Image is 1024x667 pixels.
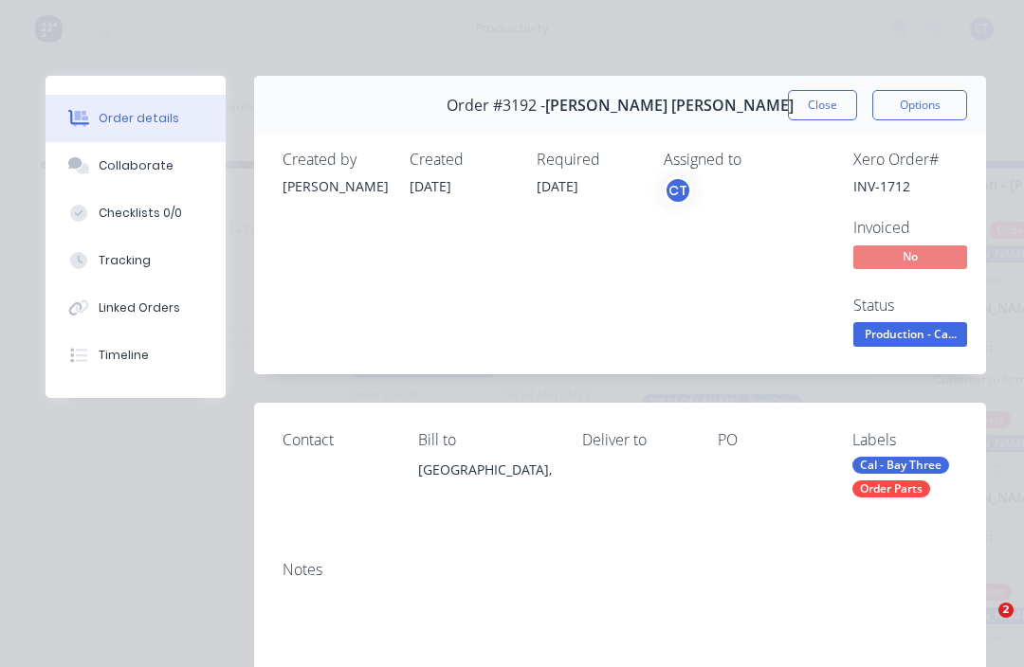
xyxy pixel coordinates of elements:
div: Xero Order # [853,151,996,169]
div: Notes [283,561,958,579]
div: Linked Orders [99,299,180,316]
span: Order #3192 - [447,97,545,115]
button: Tracking [46,237,226,284]
div: [GEOGRAPHIC_DATA], [418,457,552,517]
div: Timeline [99,347,149,364]
div: Collaborate [99,157,174,174]
span: 2 [998,603,1014,618]
button: Linked Orders [46,284,226,332]
button: Collaborate [46,142,226,189]
div: Cal - Bay Three [852,457,949,474]
span: [DATE] [410,177,451,195]
button: CT [664,176,692,205]
div: Assigned to [664,151,853,169]
div: Created by [283,151,387,169]
button: Production - Ca... [853,322,967,351]
div: [PERSON_NAME] [283,176,387,196]
div: Checklists 0/0 [99,205,182,222]
div: Order details [99,110,179,127]
span: No [853,245,967,269]
iframe: Intercom live chat [960,603,1005,648]
div: INV-1712 [853,176,996,196]
div: Order Parts [852,480,930,497]
button: Options [872,90,967,120]
div: [GEOGRAPHIC_DATA], [418,457,552,483]
span: [PERSON_NAME] [PERSON_NAME] [545,97,794,115]
div: Required [537,151,641,169]
button: Checklists 0/0 [46,189,226,237]
div: Created [410,151,514,169]
div: Contact [283,431,388,449]
div: Labels [852,431,958,449]
div: Tracking [99,252,151,269]
span: [DATE] [537,177,578,195]
div: Deliver to [582,431,687,449]
div: PO [718,431,823,449]
button: Close [788,90,857,120]
span: Production - Ca... [853,322,967,346]
div: Status [853,297,996,315]
button: Order details [46,95,226,142]
button: Timeline [46,332,226,379]
div: Invoiced [853,219,996,237]
div: Bill to [418,431,552,449]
